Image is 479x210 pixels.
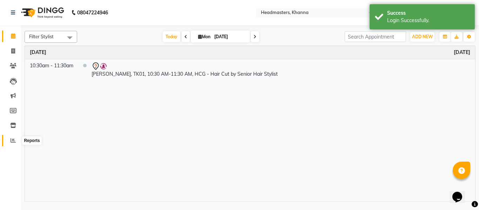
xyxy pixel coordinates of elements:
[412,34,433,39] span: ADD NEW
[29,34,54,39] span: Filter Stylist
[450,182,472,203] iframe: chat widget
[387,9,470,17] div: Success
[454,49,470,56] a: September 1, 2025
[30,49,46,56] a: September 1, 2025
[196,34,212,39] span: Mon
[87,59,475,81] td: [PERSON_NAME], TK01, 10:30 AM-11:30 AM, HCG - Hair Cut by Senior Hair Stylist
[345,31,406,42] input: Search Appointment
[18,3,66,22] img: logo
[77,3,108,22] b: 08047224946
[410,32,434,42] button: ADD NEW
[212,32,247,42] input: 2025-09-01
[387,17,470,24] div: Login Successfully.
[25,46,475,59] th: September 1, 2025
[25,59,78,81] td: 10:30am - 11:30am
[22,136,41,145] div: Reports
[163,31,180,42] span: Today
